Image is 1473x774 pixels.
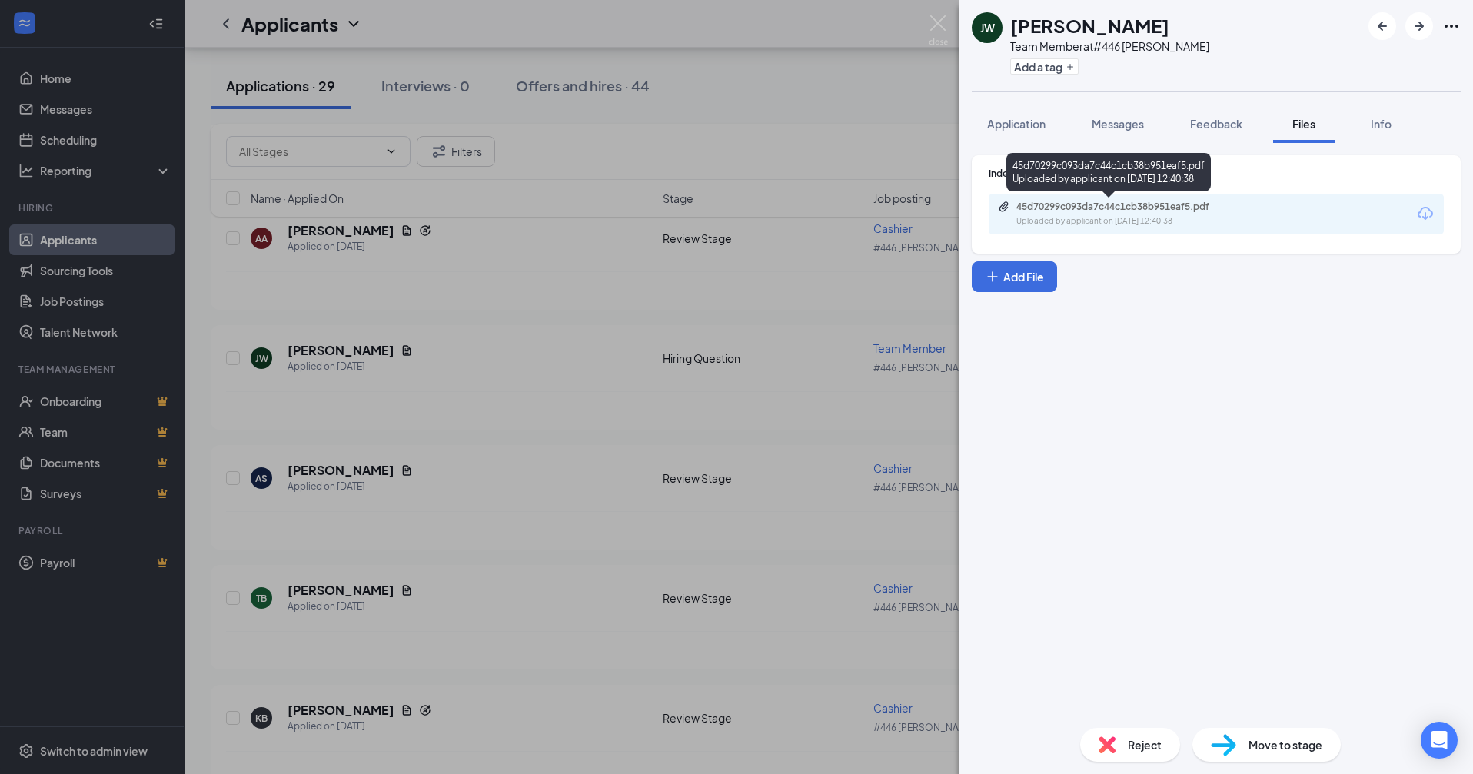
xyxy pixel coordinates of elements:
[1368,12,1396,40] button: ArrowLeftNew
[1371,117,1392,131] span: Info
[1010,58,1079,75] button: PlusAdd a tag
[1421,722,1458,759] div: Open Intercom Messenger
[1373,17,1392,35] svg: ArrowLeftNew
[1016,215,1247,228] div: Uploaded by applicant on [DATE] 12:40:38
[1010,38,1209,54] div: Team Member at #446 [PERSON_NAME]
[1066,62,1075,71] svg: Plus
[987,117,1046,131] span: Application
[1092,117,1144,131] span: Messages
[972,261,1057,292] button: Add FilePlus
[1016,201,1232,213] div: 45d70299c093da7c44c1cb38b951eaf5.pdf
[989,167,1444,180] div: Indeed Resume
[1190,117,1242,131] span: Feedback
[1405,12,1433,40] button: ArrowRight
[1249,736,1322,753] span: Move to stage
[1128,736,1162,753] span: Reject
[1442,17,1461,35] svg: Ellipses
[1010,12,1169,38] h1: [PERSON_NAME]
[1410,17,1428,35] svg: ArrowRight
[985,269,1000,284] svg: Plus
[998,201,1247,228] a: Paperclip45d70299c093da7c44c1cb38b951eaf5.pdfUploaded by applicant on [DATE] 12:40:38
[998,201,1010,213] svg: Paperclip
[1006,153,1211,191] div: 45d70299c093da7c44c1cb38b951eaf5.pdf Uploaded by applicant on [DATE] 12:40:38
[1416,204,1435,223] svg: Download
[980,20,995,35] div: JW
[1292,117,1315,131] span: Files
